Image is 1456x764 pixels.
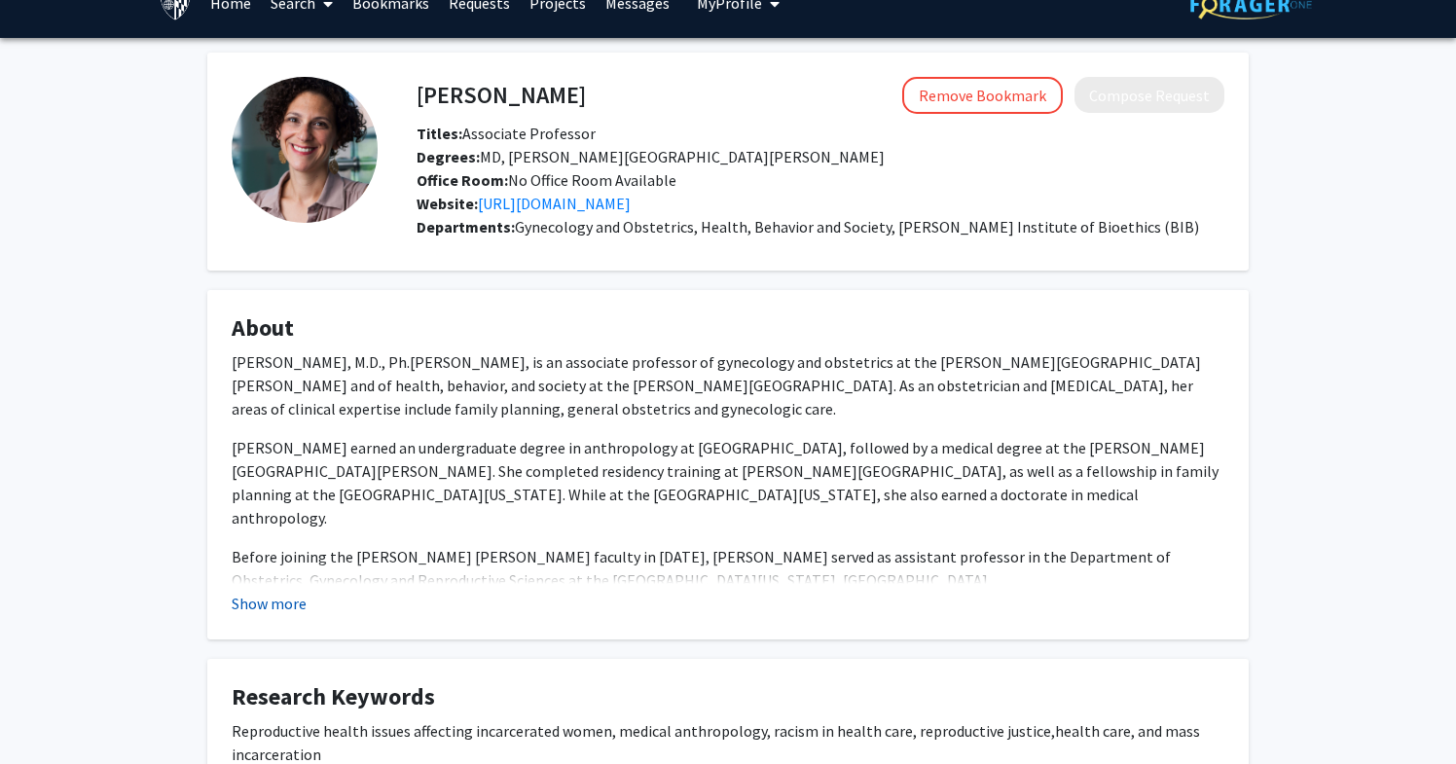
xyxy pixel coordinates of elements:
b: Departments: [417,217,515,236]
iframe: Chat [15,676,83,749]
p: [PERSON_NAME] earned an undergraduate degree in anthropology at [GEOGRAPHIC_DATA], followed by a ... [232,436,1224,529]
b: Website: [417,194,478,213]
button: Compose Request to Carolyn Sufrin [1074,77,1224,113]
span: Gynecology and Obstetrics, Health, Behavior and Society, [PERSON_NAME] Institute of Bioethics (BIB) [515,217,1199,236]
h4: [PERSON_NAME] [417,77,586,113]
span: No Office Room Available [417,170,676,190]
b: Office Room: [417,170,508,190]
button: Remove Bookmark [902,77,1063,114]
img: Profile Picture [232,77,378,223]
b: Titles: [417,124,462,143]
p: Before joining the [PERSON_NAME] [PERSON_NAME] faculty in [DATE], [PERSON_NAME] served as assista... [232,545,1224,592]
h4: About [232,314,1224,343]
p: [PERSON_NAME], M.D., Ph.[PERSON_NAME], is an associate professor of gynecology and obstetrics at ... [232,350,1224,420]
span: MD, [PERSON_NAME][GEOGRAPHIC_DATA][PERSON_NAME] [417,147,885,166]
button: Show more [232,592,307,615]
b: Degrees: [417,147,480,166]
a: Opens in a new tab [478,194,631,213]
h4: Research Keywords [232,683,1224,711]
span: Associate Professor [417,124,596,143]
